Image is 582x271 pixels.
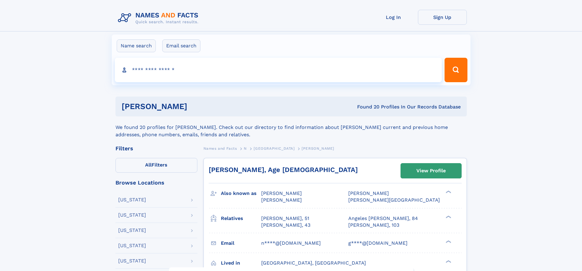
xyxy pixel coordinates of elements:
h1: [PERSON_NAME] [122,103,272,110]
div: Filters [115,146,197,151]
span: [PERSON_NAME][GEOGRAPHIC_DATA] [348,197,440,203]
img: Logo Names and Facts [115,10,203,26]
button: Search Button [445,58,467,82]
span: All [145,162,152,168]
span: [PERSON_NAME] [302,146,334,151]
a: [PERSON_NAME], 51 [261,215,309,222]
div: We found 20 profiles for [PERSON_NAME]. Check out our directory to find information about [PERSON... [115,116,467,138]
a: Names and Facts [203,145,237,152]
h3: Email [221,238,261,248]
a: [PERSON_NAME], 43 [261,222,310,229]
span: [GEOGRAPHIC_DATA] [254,146,295,151]
span: N [244,146,247,151]
div: ❯ [444,240,452,244]
span: [GEOGRAPHIC_DATA], [GEOGRAPHIC_DATA] [261,260,366,266]
label: Name search [117,39,156,52]
span: [PERSON_NAME] [261,190,302,196]
span: [PERSON_NAME] [261,197,302,203]
input: search input [115,58,442,82]
a: Sign Up [418,10,467,25]
div: ❯ [444,190,452,194]
div: [US_STATE] [118,258,146,263]
div: [US_STATE] [118,197,146,202]
h3: Lived in [221,258,261,268]
a: [PERSON_NAME], Age [DEMOGRAPHIC_DATA] [209,166,358,174]
div: ❯ [444,215,452,219]
a: [GEOGRAPHIC_DATA] [254,145,295,152]
a: [PERSON_NAME], 103 [348,222,399,229]
a: Angeles [PERSON_NAME], 84 [348,215,418,222]
div: [US_STATE] [118,243,146,248]
h3: Relatives [221,213,261,224]
span: [PERSON_NAME] [348,190,389,196]
h3: Also known as [221,188,261,199]
a: N [244,145,247,152]
a: View Profile [401,163,461,178]
div: [US_STATE] [118,213,146,218]
div: View Profile [416,164,446,178]
div: Browse Locations [115,180,197,185]
label: Filters [115,158,197,173]
a: Log In [369,10,418,25]
label: Email search [162,39,200,52]
div: ❯ [444,259,452,263]
div: Found 20 Profiles In Our Records Database [272,104,461,110]
div: [US_STATE] [118,228,146,233]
